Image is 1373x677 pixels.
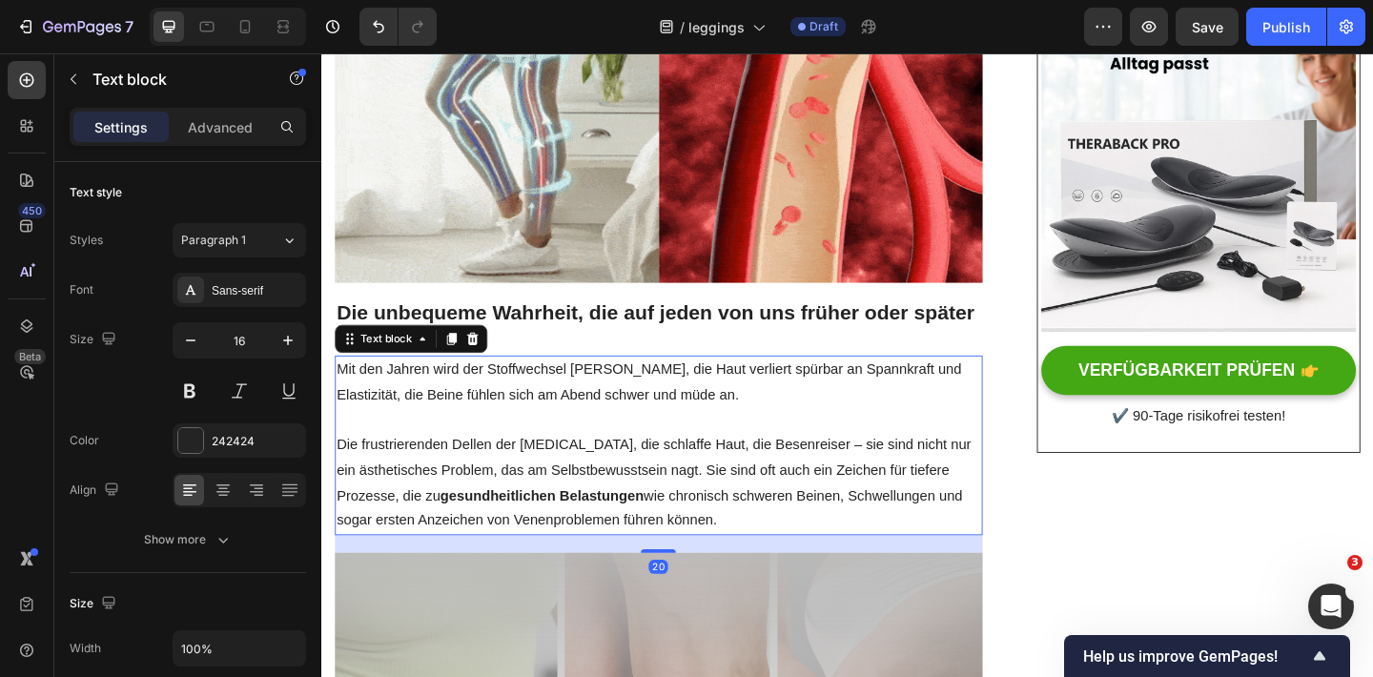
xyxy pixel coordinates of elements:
[70,327,120,353] div: Size
[1192,19,1223,35] span: Save
[70,184,122,201] div: Text style
[70,478,123,503] div: Align
[823,334,1058,358] p: VERFÜGBARKEIT PRÜFEN
[1083,647,1308,666] span: Help us improve GemPages!
[1246,8,1326,46] button: Publish
[92,68,255,91] p: Text block
[70,281,93,298] div: Font
[18,203,46,218] div: 450
[1176,8,1239,46] button: Save
[321,53,1373,677] iframe: Design area
[188,117,253,137] p: Advanced
[94,117,148,137] p: Settings
[688,17,745,37] span: leggings
[125,15,133,38] p: 7
[70,232,103,249] div: Styles
[38,302,102,319] div: Text block
[1347,555,1363,570] span: 3
[680,17,685,37] span: /
[356,551,377,566] div: 20
[16,331,717,386] p: Mit den Jahren wird der Stoffwechsel [PERSON_NAME], die Haut verliert spürbar an Spannkraft und E...
[14,349,46,364] div: Beta
[1262,17,1310,37] div: Publish
[70,432,99,449] div: Color
[1083,645,1331,667] button: Show survey - Help us improve GemPages!
[144,530,233,549] div: Show more
[16,413,717,523] p: Die frustrierenden Dellen der [MEDICAL_DATA], die schlaffe Haut, die Besenreiser – sie sind nicht...
[129,473,350,489] strong: gesundheitlichen Belastungen
[174,631,305,666] input: Auto
[1308,584,1354,629] iframe: Intercom live chat
[783,318,1125,373] a: VERFÜGBARKEIT PRÜFEN
[359,8,437,46] div: Undo/Redo
[8,8,142,46] button: 7
[70,523,306,557] button: Show more
[809,18,838,35] span: Draft
[70,640,101,657] div: Width
[173,223,306,257] button: Paragraph 1
[785,381,1123,409] p: ✔️ 90-Tage risikofrei testen!
[212,282,301,299] div: Sans-serif
[181,232,246,249] span: Paragraph 1
[212,433,301,450] div: 242424
[70,591,120,617] div: Size
[16,270,710,318] strong: Die unbequeme Wahrheit, die auf jeden von uns früher oder später zukommt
